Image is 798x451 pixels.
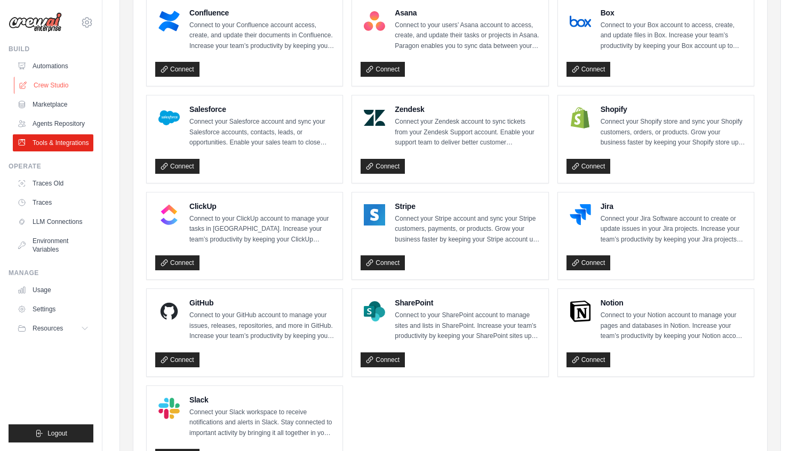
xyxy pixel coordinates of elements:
h4: Zendesk [395,104,539,115]
p: Connect to your Confluence account access, create, and update their documents in Confluence. Incr... [189,20,334,52]
p: Connect your Slack workspace to receive notifications and alerts in Slack. Stay connected to impo... [189,407,334,439]
img: Shopify Logo [570,107,591,128]
h4: Stripe [395,201,539,212]
h4: Slack [189,394,334,405]
img: Zendesk Logo [364,107,385,128]
img: Confluence Logo [158,11,180,32]
div: Build [9,45,93,53]
p: Connect your Salesforce account and sync your Salesforce accounts, contacts, leads, or opportunit... [189,117,334,148]
img: Notion Logo [570,301,591,322]
a: LLM Connections [13,213,93,230]
a: Connect [566,62,611,77]
a: Connect [566,159,611,174]
a: Connect [155,159,199,174]
p: Connect your Jira Software account to create or update issues in your Jira projects. Increase you... [601,214,745,245]
a: Connect [566,255,611,270]
h4: ClickUp [189,201,334,212]
a: Connect [361,352,405,367]
a: Connect [155,255,199,270]
a: Connect [361,62,405,77]
img: Asana Logo [364,11,385,32]
a: Connect [155,62,199,77]
a: Marketplace [13,96,93,113]
img: SharePoint Logo [364,301,385,322]
p: Connect to your users’ Asana account to access, create, and update their tasks or projects in Asa... [395,20,539,52]
h4: Jira [601,201,745,212]
p: Connect to your ClickUp account to manage your tasks in [GEOGRAPHIC_DATA]. Increase your team’s p... [189,214,334,245]
a: Environment Variables [13,232,93,258]
button: Resources [13,320,93,337]
img: Jira Logo [570,204,591,226]
p: Connect to your GitHub account to manage your issues, releases, repositories, and more in GitHub.... [189,310,334,342]
img: Logo [9,12,62,33]
a: Usage [13,281,93,299]
img: ClickUp Logo [158,204,180,226]
p: Connect to your SharePoint account to manage sites and lists in SharePoint. Increase your team’s ... [395,310,539,342]
a: Settings [13,301,93,318]
p: Connect your Shopify store and sync your Shopify customers, orders, or products. Grow your busine... [601,117,745,148]
div: Manage [9,269,93,277]
a: Connect [361,159,405,174]
h4: Asana [395,7,539,18]
h4: Notion [601,297,745,308]
img: Box Logo [570,11,591,32]
img: GitHub Logo [158,301,180,322]
a: Connect [361,255,405,270]
p: Connect your Zendesk account to sync tickets from your Zendesk Support account. Enable your suppo... [395,117,539,148]
img: Stripe Logo [364,204,385,226]
p: Connect your Stripe account and sync your Stripe customers, payments, or products. Grow your busi... [395,214,539,245]
a: Agents Repository [13,115,93,132]
a: Traces Old [13,175,93,192]
p: Connect to your Notion account to manage your pages and databases in Notion. Increase your team’s... [601,310,745,342]
span: Logout [47,429,67,438]
button: Logout [9,424,93,442]
span: Resources [33,324,63,333]
a: Traces [13,194,93,211]
a: Tools & Integrations [13,134,93,151]
h4: GitHub [189,297,334,308]
h4: Shopify [601,104,745,115]
h4: Salesforce [189,104,334,115]
h4: Box [601,7,745,18]
a: Connect [155,352,199,367]
img: Slack Logo [158,398,180,419]
a: Automations [13,58,93,75]
h4: Confluence [189,7,334,18]
a: Connect [566,352,611,367]
img: Salesforce Logo [158,107,180,128]
a: Crew Studio [14,77,94,94]
p: Connect to your Box account to access, create, and update files in Box. Increase your team’s prod... [601,20,745,52]
h4: SharePoint [395,297,539,308]
div: Operate [9,162,93,171]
